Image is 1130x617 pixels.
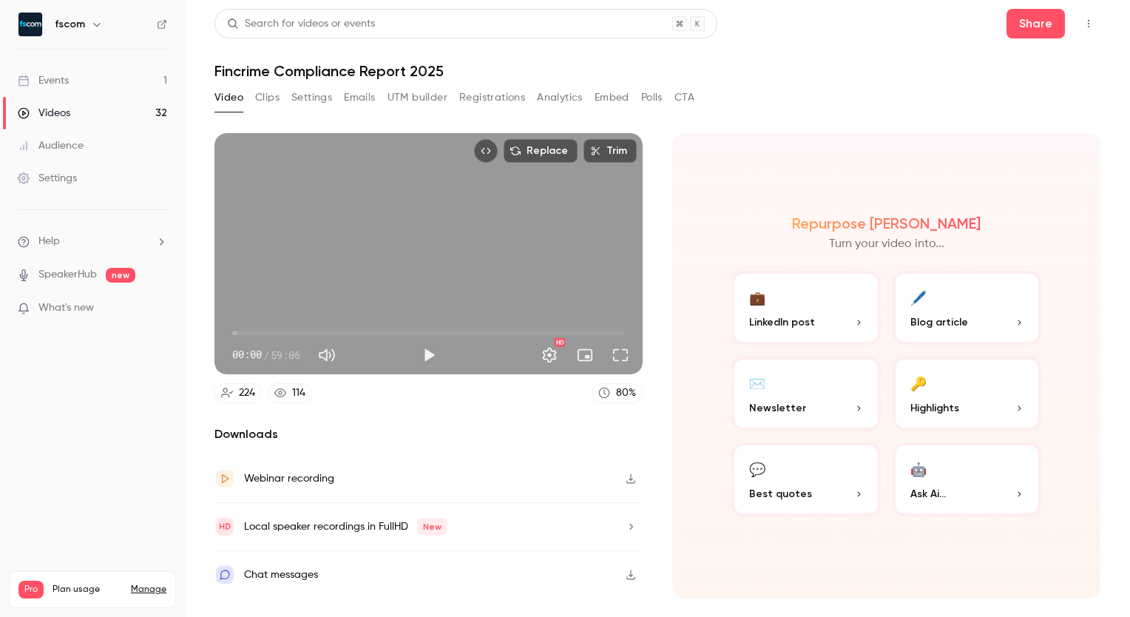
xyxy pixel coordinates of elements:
[255,86,280,109] button: Clips
[18,106,70,121] div: Videos
[414,340,444,370] button: Play
[537,86,583,109] button: Analytics
[388,86,447,109] button: UTM builder
[910,286,927,308] div: 🖊️
[749,314,815,330] span: LinkedIn post
[1077,12,1100,36] button: Top Bar Actions
[731,442,881,516] button: 💬Best quotes
[535,340,564,370] button: Settings
[232,347,300,363] div: 00:00
[244,470,334,488] div: Webinar recording
[18,73,69,88] div: Events
[271,347,300,363] span: 59:06
[555,338,565,347] div: HD
[910,486,946,502] span: Ask Ai...
[910,314,968,330] span: Blog article
[18,581,44,599] span: Pro
[583,139,637,163] button: Trim
[214,425,643,443] h2: Downloads
[893,442,1042,516] button: 🤖Ask Ai...
[55,17,85,32] h6: fscom
[474,139,498,163] button: Embed video
[749,457,765,480] div: 💬
[749,400,806,416] span: Newsletter
[227,16,375,32] div: Search for videos or events
[910,457,927,480] div: 🤖
[606,340,635,370] button: Full screen
[214,86,243,109] button: Video
[214,383,262,403] a: 224
[749,371,765,394] div: ✉️
[792,215,981,232] h2: Repurpose [PERSON_NAME]
[417,518,447,536] span: New
[910,400,959,416] span: Highlights
[595,86,629,109] button: Embed
[244,518,447,536] div: Local speaker recordings in FullHD
[106,268,135,283] span: new
[268,383,312,403] a: 114
[292,385,305,401] div: 114
[291,86,332,109] button: Settings
[312,340,342,370] button: Mute
[344,86,375,109] button: Emails
[18,171,77,186] div: Settings
[232,347,262,363] span: 00:00
[674,86,694,109] button: CTA
[18,234,167,249] li: help-dropdown-opener
[53,584,122,596] span: Plan usage
[592,383,643,403] a: 80%
[829,235,944,253] p: Turn your video into...
[459,86,525,109] button: Registrations
[214,62,1100,80] h1: Fincrime Compliance Report 2025
[893,271,1042,345] button: 🖊️Blog article
[38,234,60,249] span: Help
[641,86,663,109] button: Polls
[38,267,97,283] a: SpeakerHub
[149,302,167,315] iframe: Noticeable Trigger
[749,286,765,308] div: 💼
[731,271,881,345] button: 💼LinkedIn post
[504,139,578,163] button: Replace
[18,13,42,36] img: fscom
[263,347,269,363] span: /
[244,566,318,584] div: Chat messages
[18,138,84,153] div: Audience
[893,357,1042,431] button: 🔑Highlights
[570,340,600,370] button: Turn on miniplayer
[1006,9,1065,38] button: Share
[731,357,881,431] button: ✉️Newsletter
[38,300,94,316] span: What's new
[131,584,166,596] a: Manage
[616,385,636,401] div: 80 %
[239,385,255,401] div: 224
[910,371,927,394] div: 🔑
[749,486,812,502] span: Best quotes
